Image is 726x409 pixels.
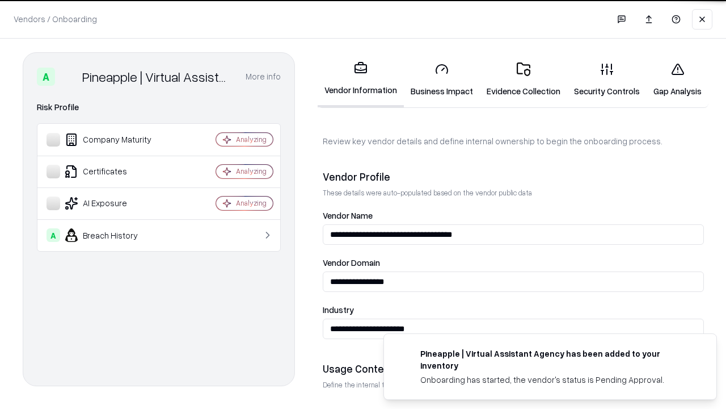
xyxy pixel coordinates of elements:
[47,197,182,210] div: AI Exposure
[420,348,689,372] div: Pineapple | Virtual Assistant Agency has been added to your inventory
[246,66,281,87] button: More info
[323,306,704,314] label: Industry
[318,52,404,107] a: Vendor Information
[323,258,704,267] label: Vendor Domain
[323,170,704,183] div: Vendor Profile
[323,362,704,375] div: Usage Context
[47,228,60,242] div: A
[37,68,55,86] div: A
[323,211,704,220] label: Vendor Name
[47,133,182,147] div: Company Maturity
[47,228,182,242] div: Breach History
[14,13,97,25] p: Vendors / Onboarding
[60,68,78,86] img: Pineapple | Virtual Assistant Agency
[647,53,708,106] a: Gap Analysis
[47,165,182,178] div: Certificates
[82,68,232,86] div: Pineapple | Virtual Assistant Agency
[236,198,267,208] div: Analyzing
[398,348,411,361] img: trypineapple.com
[480,53,567,106] a: Evidence Collection
[236,135,267,144] div: Analyzing
[323,380,704,390] p: Define the internal team and reason for using this vendor. This helps assess business relevance a...
[323,188,704,198] p: These details were auto-populated based on the vendor public data
[404,53,480,106] a: Business Impact
[323,135,704,147] p: Review key vendor details and define internal ownership to begin the onboarding process.
[420,374,689,386] div: Onboarding has started, the vendor's status is Pending Approval.
[37,101,281,114] div: Risk Profile
[236,166,267,176] div: Analyzing
[567,53,647,106] a: Security Controls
